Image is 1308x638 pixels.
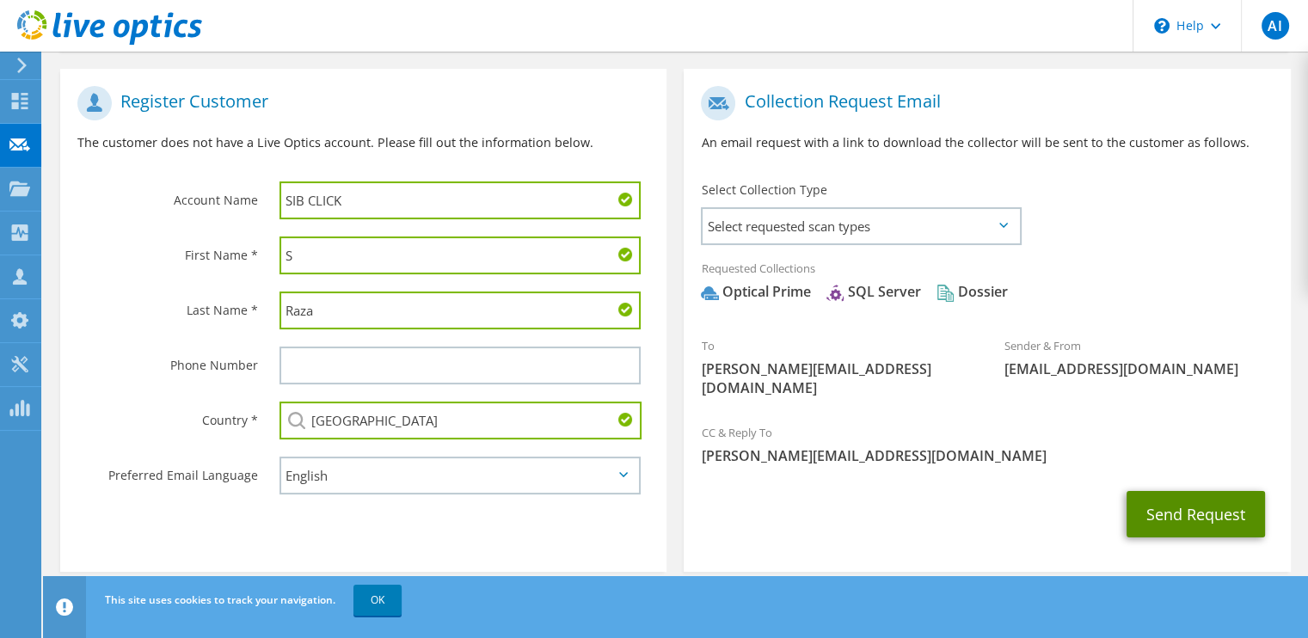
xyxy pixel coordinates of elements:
span: This site uses cookies to track your navigation. [105,592,335,607]
label: Phone Number [77,347,258,374]
h1: Register Customer [77,86,641,120]
div: CC & Reply To [684,414,1290,474]
div: Optical Prime [701,282,810,302]
a: OK [353,585,402,616]
label: First Name * [77,236,258,264]
p: The customer does not have a Live Optics account. Please fill out the information below. [77,133,649,152]
div: SQL Server [826,282,920,302]
label: Country * [77,402,258,429]
span: [PERSON_NAME][EMAIL_ADDRESS][DOMAIN_NAME] [701,359,970,397]
div: Dossier [936,282,1007,302]
div: Sender & From [987,328,1291,387]
label: Account Name [77,181,258,209]
span: AI [1262,12,1289,40]
div: To [684,328,987,406]
span: [PERSON_NAME][EMAIL_ADDRESS][DOMAIN_NAME] [701,446,1273,465]
label: Select Collection Type [701,181,826,199]
div: Requested Collections [684,250,1290,319]
span: [EMAIL_ADDRESS][DOMAIN_NAME] [1004,359,1274,378]
p: An email request with a link to download the collector will be sent to the customer as follows. [701,133,1273,152]
span: Select requested scan types [703,209,1019,243]
label: Last Name * [77,291,258,319]
button: Send Request [1127,491,1265,537]
label: Preferred Email Language [77,457,258,484]
svg: \n [1154,18,1170,34]
h1: Collection Request Email [701,86,1264,120]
